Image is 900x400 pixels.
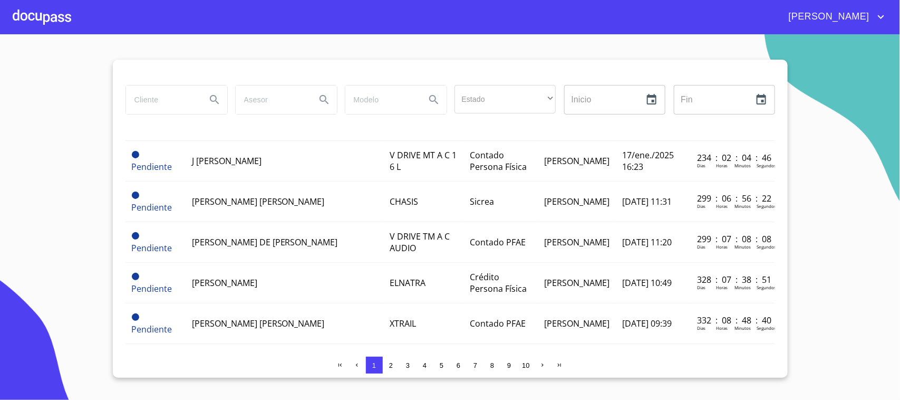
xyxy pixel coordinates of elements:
[697,315,768,326] p: 332 : 08 : 48 : 40
[697,203,705,209] p: Dias
[544,155,609,167] span: [PERSON_NAME]
[450,357,467,374] button: 6
[390,231,450,254] span: V DRIVE TM A C AUDIO
[132,242,172,254] span: Pendiente
[518,357,535,374] button: 10
[390,277,425,289] span: ELNATRA
[132,273,139,280] span: Pendiente
[734,203,751,209] p: Minutos
[473,361,477,369] span: 7
[734,284,751,290] p: Minutos
[734,163,751,168] p: Minutos
[697,152,768,164] p: 234 : 02 : 04 : 46
[470,271,527,294] span: Crédito Persona Física
[467,357,484,374] button: 7
[132,151,139,158] span: Pendiente
[389,361,393,369] span: 2
[757,203,776,209] p: Segundos
[697,325,705,331] p: Dias
[716,203,728,209] p: Horas
[192,196,325,207] span: [PERSON_NAME] [PERSON_NAME]
[781,8,887,25] button: account of current user
[697,163,705,168] p: Dias
[757,284,776,290] p: Segundos
[423,361,427,369] span: 4
[390,196,418,207] span: CHASIS
[757,325,776,331] p: Segundos
[697,284,705,290] p: Dias
[312,87,337,112] button: Search
[716,163,728,168] p: Horas
[622,149,674,173] span: 17/ene./2025 16:23
[484,357,501,374] button: 8
[202,87,227,112] button: Search
[697,193,768,204] p: 299 : 06 : 56 : 22
[406,361,410,369] span: 3
[622,236,672,248] span: [DATE] 11:20
[440,361,443,369] span: 5
[734,244,751,250] p: Minutos
[400,357,417,374] button: 3
[716,284,728,290] p: Horas
[544,318,609,329] span: [PERSON_NAME]
[470,196,494,207] span: Sicrea
[622,318,672,329] span: [DATE] 09:39
[192,277,257,289] span: [PERSON_NAME]
[192,155,262,167] span: J [PERSON_NAME]
[132,192,139,199] span: Pendiente
[697,233,768,245] p: 299 : 07 : 08 : 08
[132,202,172,213] span: Pendiente
[470,236,526,248] span: Contado PFAE
[457,361,460,369] span: 6
[372,361,376,369] span: 1
[622,196,672,207] span: [DATE] 11:31
[522,361,529,369] span: 10
[366,357,383,374] button: 1
[132,323,172,335] span: Pendiente
[192,236,338,248] span: [PERSON_NAME] DE [PERSON_NAME]
[192,318,325,329] span: [PERSON_NAME] [PERSON_NAME]
[544,236,609,248] span: [PERSON_NAME]
[470,318,526,329] span: Contado PFAE
[236,85,307,114] input: search
[132,232,139,240] span: Pendiente
[544,277,609,289] span: [PERSON_NAME]
[697,244,705,250] p: Dias
[390,149,457,173] span: V DRIVE MT A C 1 6 L
[622,277,672,289] span: [DATE] 10:49
[757,244,776,250] p: Segundos
[454,85,556,113] div: ​
[132,283,172,294] span: Pendiente
[757,163,776,168] p: Segundos
[132,161,172,173] span: Pendiente
[417,357,433,374] button: 4
[421,87,447,112] button: Search
[781,8,875,25] span: [PERSON_NAME]
[716,325,728,331] p: Horas
[501,357,518,374] button: 9
[345,85,417,114] input: search
[132,313,139,321] span: Pendiente
[490,361,494,369] span: 8
[544,196,609,207] span: [PERSON_NAME]
[390,318,416,329] span: XTRAIL
[697,274,768,285] p: 328 : 07 : 38 : 51
[383,357,400,374] button: 2
[507,361,511,369] span: 9
[470,149,527,173] span: Contado Persona Física
[716,244,728,250] p: Horas
[433,357,450,374] button: 5
[734,325,751,331] p: Minutos
[126,85,198,114] input: search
